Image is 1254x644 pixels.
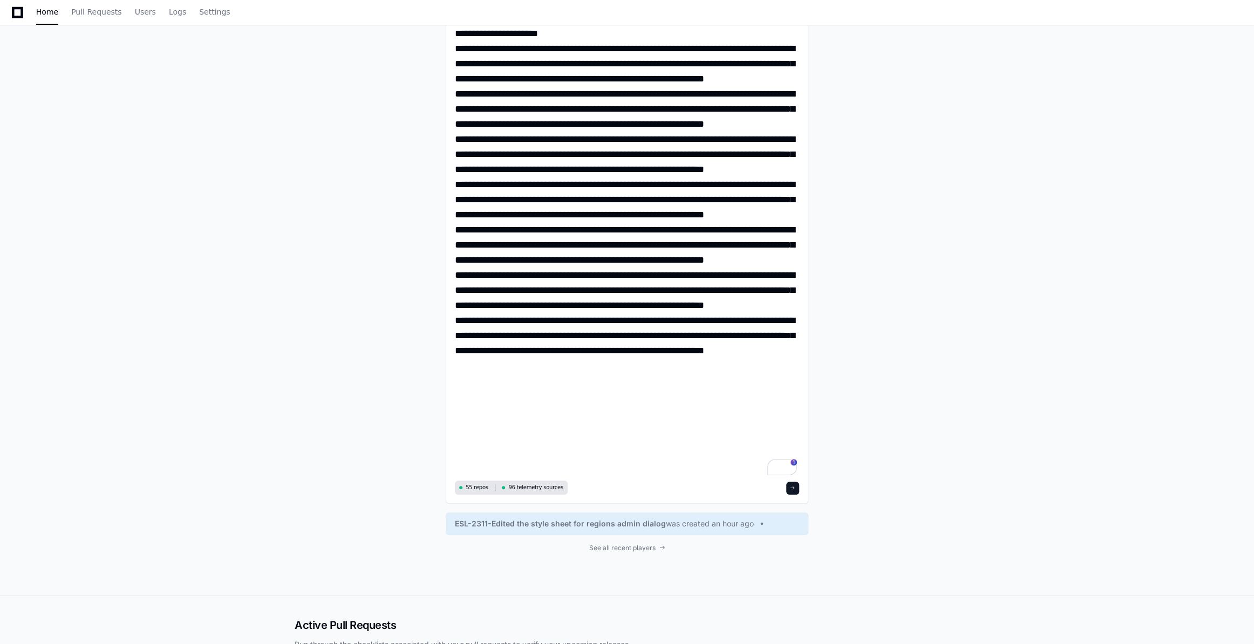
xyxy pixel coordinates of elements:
[446,544,808,552] a: See all recent players
[36,9,58,15] span: Home
[169,9,186,15] span: Logs
[135,9,156,15] span: Users
[589,544,656,552] span: See all recent players
[199,9,230,15] span: Settings
[71,9,121,15] span: Pull Requests
[466,483,488,491] span: 55 repos
[666,518,754,529] span: was created an hour ago
[295,618,959,633] h2: Active Pull Requests
[455,518,799,529] a: ESL-2311-Edited the style sheet for regions admin dialogwas created an hour ago
[508,483,563,491] span: 96 telemetry sources
[455,518,666,529] span: ESL-2311-Edited the style sheet for regions admin dialog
